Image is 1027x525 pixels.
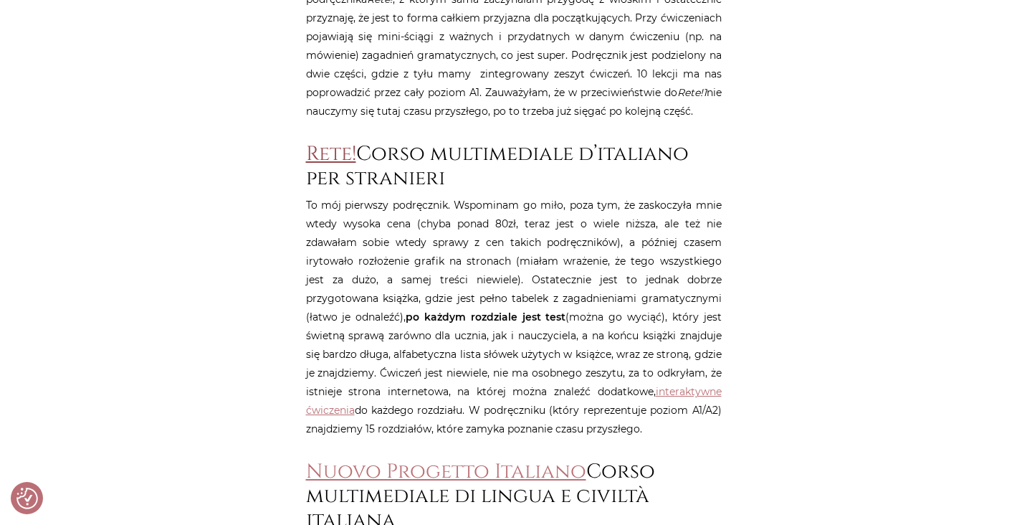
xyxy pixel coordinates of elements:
h2: Corso multimediale d’italiano per stranieri [306,142,722,190]
p: To mój pierwszy podręcznik. Wspominam go miło, poza tym, że zaskoczyła mnie wtedy wysoka cena (ch... [306,196,722,438]
button: Preferencje co do zgód [16,488,38,509]
strong: po każdym rozdziale jest test [406,311,565,323]
a: Rete! [306,141,356,167]
a: Nuovo Progetto Italiano [306,458,586,485]
em: Rete!1 [677,86,707,99]
img: Revisit consent button [16,488,38,509]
